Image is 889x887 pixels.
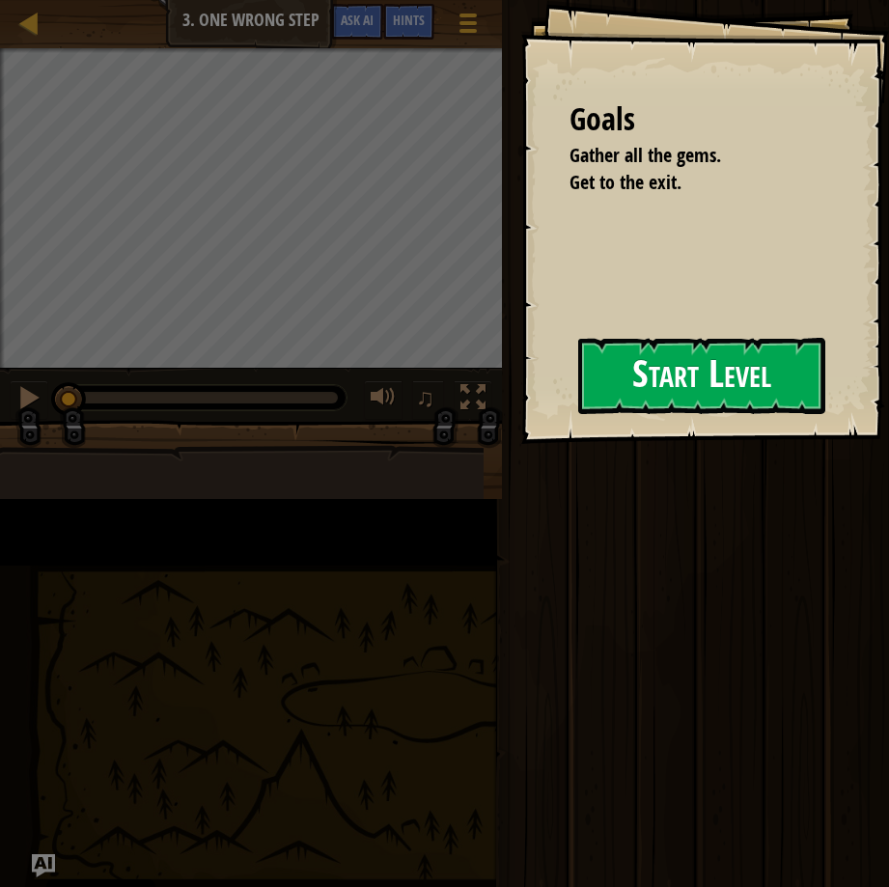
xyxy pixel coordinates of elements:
[570,169,681,195] span: Get to the exit.
[393,11,425,29] span: Hints
[578,338,825,414] button: Start Level
[10,380,48,420] button: Ctrl + P: Pause
[32,854,55,877] button: Ask AI
[416,383,435,412] span: ♫
[412,380,445,420] button: ♫
[341,11,374,29] span: Ask AI
[545,142,817,170] li: Gather all the gems.
[570,142,721,168] span: Gather all the gems.
[545,169,817,197] li: Get to the exit.
[364,380,403,420] button: Adjust volume
[454,380,492,420] button: Toggle fullscreen
[331,4,383,40] button: Ask AI
[570,97,821,142] div: Goals
[444,4,492,49] button: Show game menu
